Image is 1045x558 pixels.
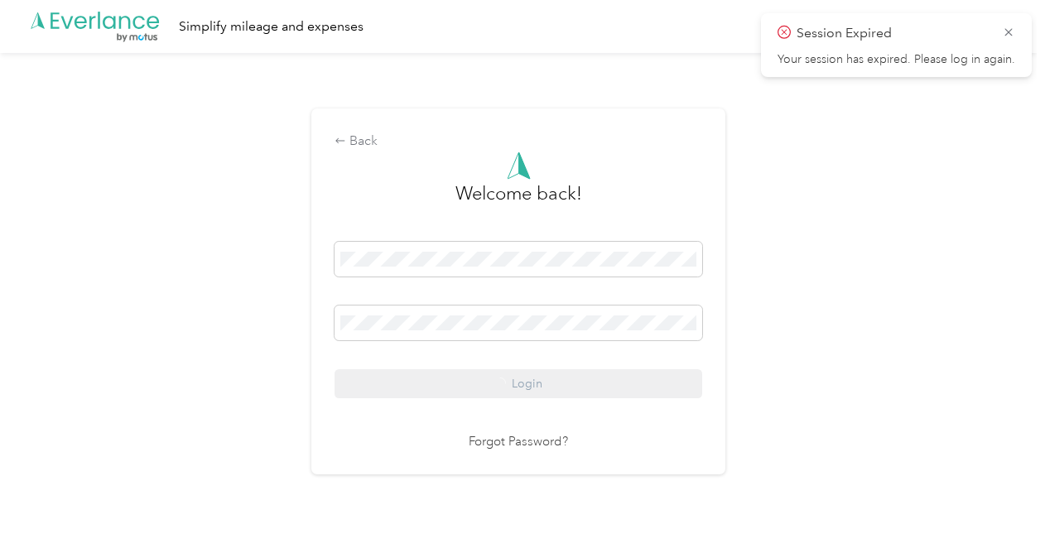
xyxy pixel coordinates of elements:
[778,52,1015,67] p: Your session has expired. Please log in again.
[455,180,582,224] h3: greeting
[179,17,364,37] div: Simplify mileage and expenses
[797,23,990,44] p: Session Expired
[469,433,568,452] a: Forgot Password?
[335,132,702,152] div: Back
